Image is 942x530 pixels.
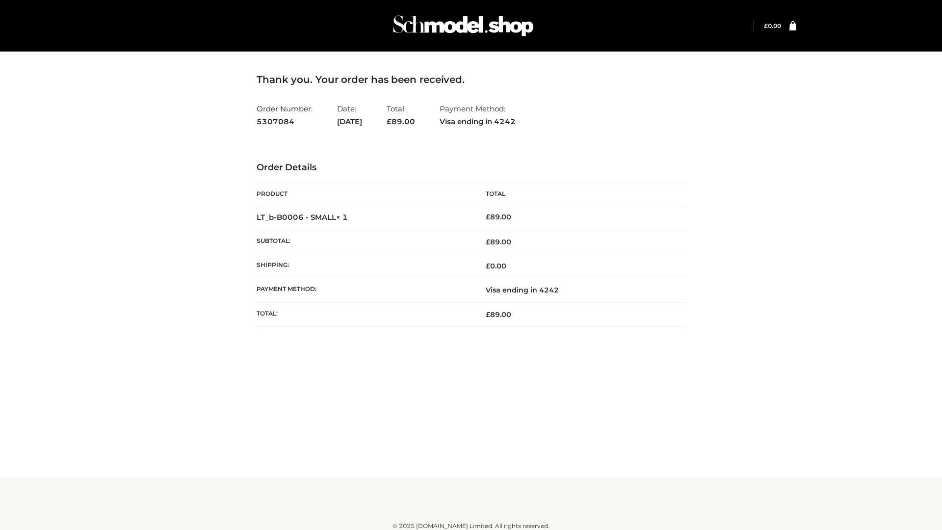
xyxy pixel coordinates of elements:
[440,115,516,128] strong: Visa ending in 4242
[257,212,348,222] strong: LT_b-B0006 - SMALL
[337,115,362,128] strong: [DATE]
[387,117,415,126] span: 89.00
[336,212,348,222] strong: × 1
[257,278,471,302] th: Payment method:
[390,6,537,45] img: Schmodel Admin 964
[257,254,471,278] th: Shipping:
[486,212,490,221] span: £
[486,238,490,246] span: £
[440,100,516,130] li: Payment Method:
[257,183,471,205] th: Product
[486,238,511,246] span: 89.00
[257,162,685,173] h3: Order Details
[337,100,362,130] li: Date:
[486,310,511,319] span: 89.00
[471,278,685,302] td: Visa ending in 4242
[486,262,490,270] span: £
[257,230,471,254] th: Subtotal:
[486,212,511,221] bdi: 89.00
[471,183,685,205] th: Total
[486,310,490,319] span: £
[257,302,471,326] th: Total:
[764,22,781,29] a: £0.00
[764,22,781,29] bdi: 0.00
[486,262,506,270] bdi: 0.00
[257,100,313,130] li: Order Number:
[764,22,768,29] span: £
[257,115,313,128] strong: 5307084
[387,117,392,126] span: £
[387,100,415,130] li: Total:
[257,74,685,85] h3: Thank you. Your order has been received.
